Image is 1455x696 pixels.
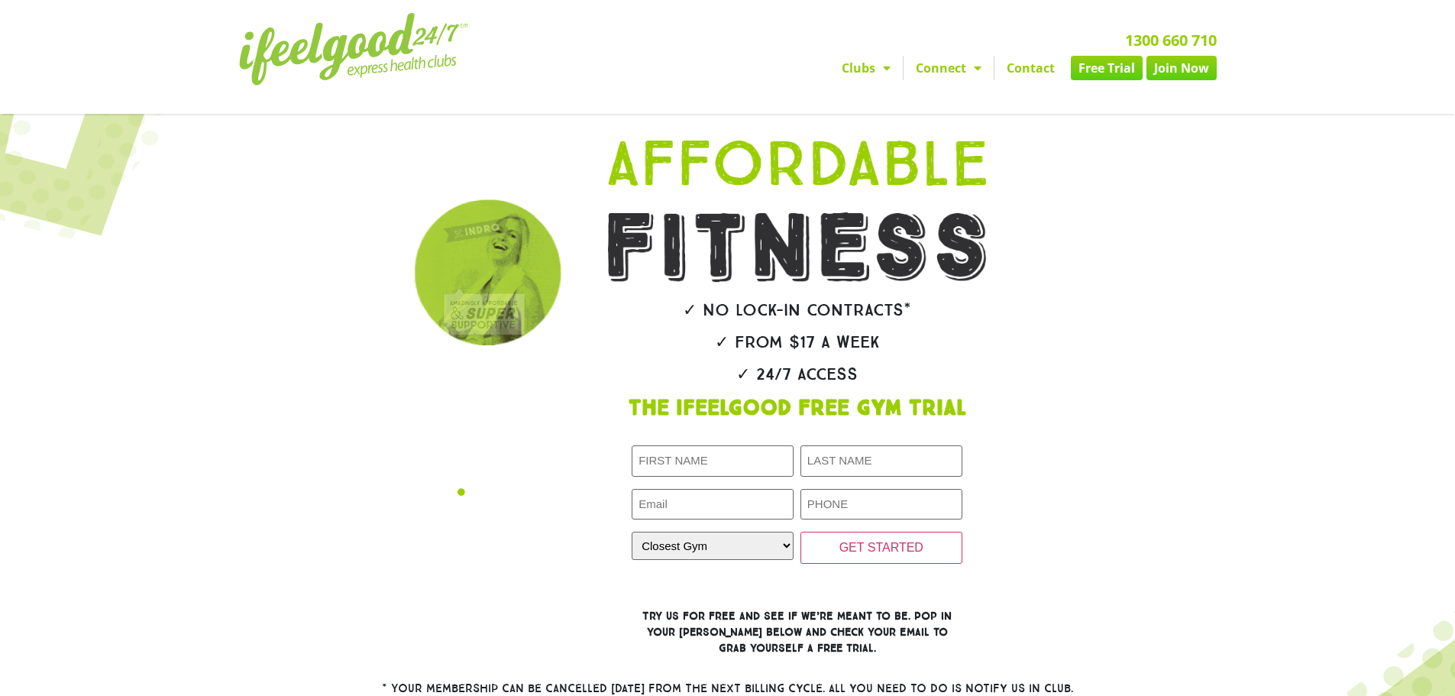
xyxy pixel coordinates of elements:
a: Join Now [1146,56,1217,80]
input: PHONE [800,489,962,520]
h2: ✓ From $17 a week [561,334,1033,351]
input: FIRST NAME [632,445,794,477]
a: 1300 660 710 [1125,30,1217,50]
a: Free Trial [1071,56,1143,80]
h2: * Your membership can be cancelled [DATE] from the next billing cycle. All you need to do is noti... [327,683,1129,694]
input: LAST NAME [800,445,962,477]
a: Contact [994,56,1067,80]
nav: Menu [587,56,1217,80]
h3: Try us for free and see if we’re meant to be. Pop in your [PERSON_NAME] below and check your emai... [632,608,962,656]
h2: ✓ No lock-in contracts* [561,302,1033,319]
h1: The IfeelGood Free Gym Trial [561,398,1033,419]
a: Clubs [829,56,903,80]
h2: ✓ 24/7 Access [561,366,1033,383]
input: GET STARTED [800,532,962,564]
a: Connect [904,56,994,80]
input: Email [632,489,794,520]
